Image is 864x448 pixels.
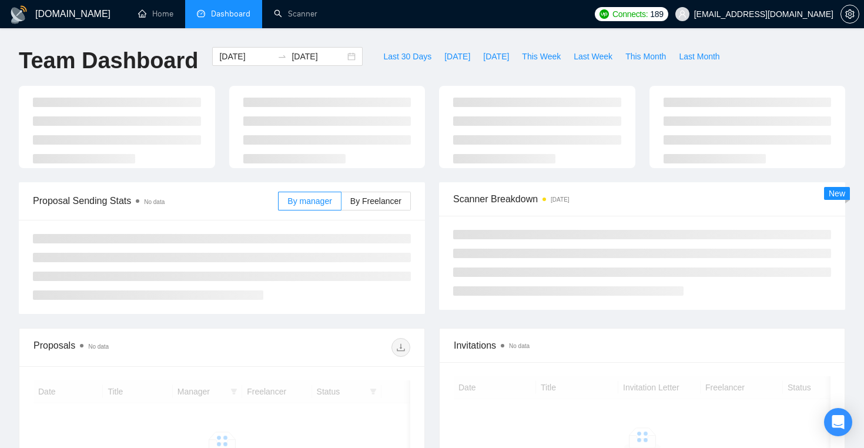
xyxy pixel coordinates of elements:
span: This Month [625,50,666,63]
button: [DATE] [477,47,515,66]
div: Proposals [34,338,222,357]
button: Last Week [567,47,619,66]
button: Last Month [672,47,726,66]
span: [DATE] [483,50,509,63]
span: [DATE] [444,50,470,63]
span: By manager [287,196,331,206]
span: Last 30 Days [383,50,431,63]
h1: Team Dashboard [19,47,198,75]
button: [DATE] [438,47,477,66]
span: user [678,10,686,18]
input: Start date [219,50,273,63]
span: 189 [650,8,663,21]
span: Scanner Breakdown [453,192,831,206]
span: By Freelancer [350,196,401,206]
span: No data [88,343,109,350]
button: Last 30 Days [377,47,438,66]
button: This Week [515,47,567,66]
span: Last Week [574,50,612,63]
span: No data [144,199,165,205]
button: This Month [619,47,672,66]
a: searchScanner [274,9,317,19]
span: Last Month [679,50,719,63]
img: upwork-logo.png [600,9,609,19]
img: logo [9,5,28,24]
span: to [277,52,287,61]
span: Connects: [612,8,648,21]
span: Dashboard [211,9,250,19]
a: homeHome [138,9,173,19]
input: End date [292,50,345,63]
div: Open Intercom Messenger [824,408,852,436]
button: setting [840,5,859,24]
span: This Week [522,50,561,63]
span: New [829,189,845,198]
span: No data [509,343,530,349]
time: [DATE] [551,196,569,203]
span: Proposal Sending Stats [33,193,278,208]
span: Invitations [454,338,830,353]
a: setting [840,9,859,19]
span: setting [841,9,859,19]
span: swap-right [277,52,287,61]
span: dashboard [197,9,205,18]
